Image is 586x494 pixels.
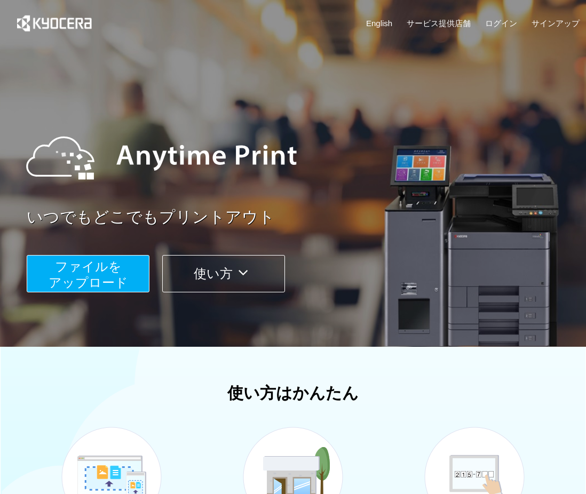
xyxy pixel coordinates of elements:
a: サインアップ [532,18,580,29]
span: ファイルを ​​アップロード [49,259,128,290]
a: English [366,18,392,29]
button: ファイルを​​アップロード [27,255,149,292]
a: サービス提供店舗 [407,18,471,29]
button: 使い方 [162,255,285,292]
a: ログイン [485,18,517,29]
a: いつでもどこでもプリントアウト [27,206,586,229]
